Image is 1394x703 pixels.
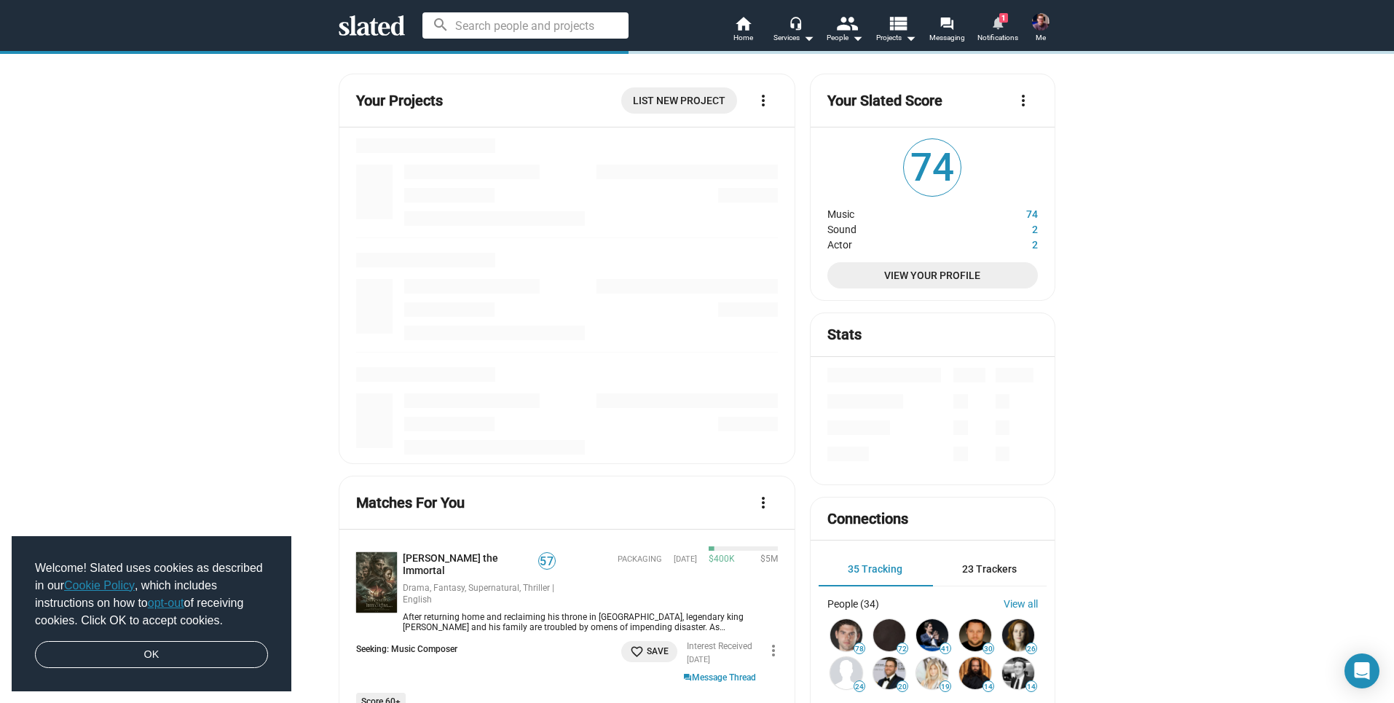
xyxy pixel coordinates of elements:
div: People [827,29,863,47]
span: Projects [876,29,916,47]
span: 72 [897,645,907,653]
a: opt-out [148,597,184,609]
div: cookieconsent [12,536,291,692]
button: Save [621,641,677,662]
mat-card-title: Matches For You [356,493,465,513]
div: Seeking: Music Composer [356,644,457,656]
button: Services [768,15,819,47]
dd: 74 [983,205,1038,220]
span: Home [733,29,753,47]
mat-icon: question_answer [683,672,692,684]
img: John Kellogg [873,657,905,689]
span: 1 [999,13,1008,23]
a: Message Thread [683,671,756,684]
mat-card-title: Your Projects [356,91,443,111]
span: List New Project [633,87,725,114]
mat-icon: favorite_border [630,645,644,659]
mat-icon: arrow_drop_down [902,29,919,47]
span: Messaging [929,29,965,47]
span: Me [1036,29,1046,47]
div: After returning home and reclaiming his throne in Ithaca, legendary king Odysseus and his family ... [397,612,778,632]
mat-icon: home [734,15,752,32]
dd: 2 [983,235,1038,251]
img: Stephan Paternot [916,619,948,651]
span: 20 [897,683,907,691]
a: Messaging [921,15,972,47]
span: Notifications [977,29,1018,47]
mat-icon: headset_mic [789,16,802,29]
img: Sung Rok Choi [830,657,862,689]
button: Kenny WoodMe [1023,10,1058,48]
div: People (34) [827,598,879,610]
span: 30 [983,645,993,653]
dt: Actor [827,235,983,251]
mat-icon: more_vert [755,494,772,511]
span: 26 [1026,645,1036,653]
mat-icon: view_list [887,12,908,34]
span: 14 [983,683,993,691]
mat-icon: forum [940,16,953,30]
mat-icon: more_vert [1015,92,1032,109]
mat-icon: people [836,12,857,34]
a: Home [717,15,768,47]
div: Interest Received [687,641,752,653]
mat-icon: arrow_drop_down [800,29,817,47]
dt: Music [827,205,983,220]
span: 14 [1026,683,1036,691]
a: Odysseus the Immortal [356,552,397,632]
span: 57 [539,554,555,569]
span: 41 [940,645,950,653]
img: Nicolaas Bertelsen [959,619,991,651]
img: Jongnic Bontemps [873,619,905,651]
mat-card-title: Your Slated Score [827,91,942,111]
span: 78 [854,645,865,653]
mat-card-title: Stats [827,325,862,345]
div: Open Intercom Messenger [1344,653,1379,688]
span: 23 Trackers [962,563,1017,575]
span: Welcome! Slated uses cookies as described in our , which includes instructions on how to of recei... [35,559,268,629]
time: [DATE] [687,655,710,664]
img: Giles Andrew [1002,657,1034,689]
a: View Your Profile [827,262,1038,288]
a: 1Notifications [972,15,1023,47]
div: Drama, Fantasy, Supernatural, Thriller | English [403,583,556,606]
span: 19 [940,683,950,691]
mat-icon: more_vert [755,92,772,109]
span: 35 Tracking [848,563,902,575]
img: Jessica Latham [916,657,948,689]
img: Kenny Wood [1032,13,1050,31]
mat-card-title: Connections [827,509,908,529]
span: 24 [854,683,865,691]
button: People [819,15,870,47]
img: Dixon McPhillips [830,619,862,651]
a: View all [1004,598,1038,610]
img: Adam Goral [959,657,991,689]
time: [DATE] [674,554,697,565]
input: Search people and projects [422,12,629,39]
a: Cookie Policy [64,579,135,592]
span: Save [630,644,669,659]
span: $5M [755,554,778,565]
img: Christine Weatherup [1002,619,1034,651]
img: Odysseus the Immortal [356,552,397,613]
a: [PERSON_NAME] the Immortal [403,552,538,577]
span: View Your Profile [839,262,1026,288]
mat-icon: more_vert [765,642,782,659]
mat-icon: notifications [991,15,1004,29]
span: Packaging [618,554,662,565]
mat-icon: arrow_drop_down [848,29,866,47]
div: Services [773,29,814,47]
dd: 2 [983,220,1038,235]
span: 74 [904,139,961,196]
dt: Sound [827,220,983,235]
button: Projects [870,15,921,47]
a: List New Project [621,87,737,114]
span: $400K [709,554,735,565]
a: dismiss cookie message [35,641,268,669]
